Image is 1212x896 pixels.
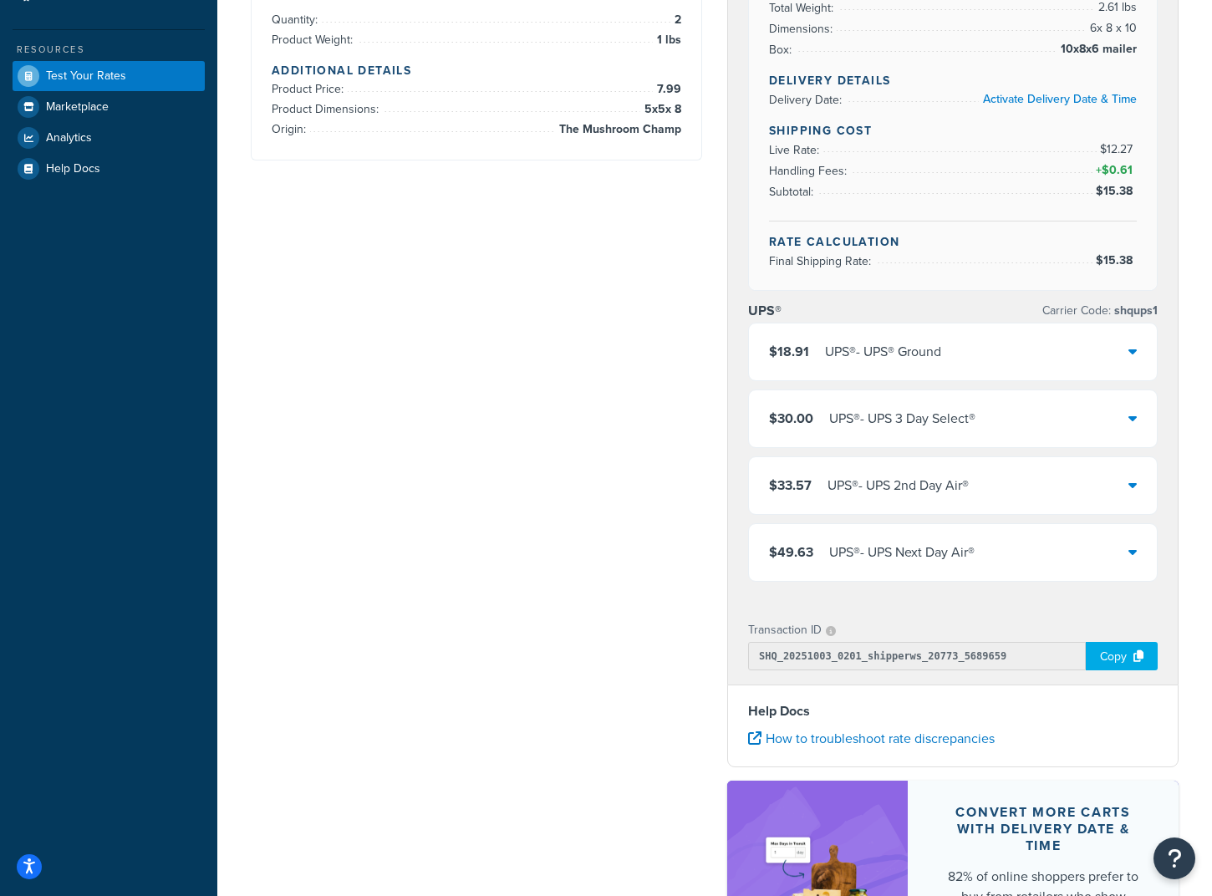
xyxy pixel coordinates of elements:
[272,11,322,28] span: Quantity:
[272,120,310,138] span: Origin:
[769,162,851,180] span: Handling Fees:
[1111,302,1158,319] span: shqups1
[769,183,817,201] span: Subtotal:
[769,342,809,361] span: $18.91
[769,122,1137,140] h4: Shipping Cost
[13,154,205,184] a: Help Docs
[272,31,357,48] span: Product Weight:
[13,123,205,153] a: Analytics
[272,100,383,118] span: Product Dimensions:
[769,91,846,109] span: Delivery Date:
[1086,642,1158,670] div: Copy
[748,701,1158,721] h4: Help Docs
[769,252,875,270] span: Final Shipping Rate:
[769,20,837,38] span: Dimensions:
[46,69,126,84] span: Test Your Rates
[769,476,812,495] span: $33.57
[829,541,975,564] div: UPS® - UPS Next Day Air®
[769,542,813,562] span: $49.63
[1042,299,1158,323] p: Carrier Code:
[983,90,1137,108] a: Activate Delivery Date & Time
[13,61,205,91] a: Test Your Rates
[748,619,822,642] p: Transaction ID
[769,72,1137,89] h4: Delivery Details
[653,79,681,99] span: 7.99
[769,233,1137,251] h4: Rate Calculation
[46,131,92,145] span: Analytics
[1096,182,1137,200] span: $15.38
[1086,18,1137,38] span: 6 x 8 x 10
[1057,39,1137,59] span: 10x8x6 mailer
[829,407,975,430] div: UPS® - UPS 3 Day Select®
[769,409,813,428] span: $30.00
[46,100,109,115] span: Marketplace
[769,141,823,159] span: Live Rate:
[1096,252,1137,269] span: $15.38
[748,303,782,319] h3: UPS®
[555,120,681,140] span: The Mushroom Champ
[1092,160,1137,181] span: +
[640,99,681,120] span: 5 x 5 x 8
[46,162,100,176] span: Help Docs
[825,340,941,364] div: UPS® - UPS® Ground
[1153,837,1195,879] button: Open Resource Center
[1102,161,1137,179] span: $0.61
[13,43,205,57] div: Resources
[769,41,796,59] span: Box:
[670,10,681,30] span: 2
[748,729,995,748] a: How to troubleshoot rate discrepancies
[948,804,1138,854] div: Convert more carts with delivery date & time
[272,62,681,79] h4: Additional Details
[13,92,205,122] a: Marketplace
[828,474,969,497] div: UPS® - UPS 2nd Day Air®
[653,30,681,50] span: 1 lbs
[272,80,348,98] span: Product Price:
[1100,140,1137,158] span: $12.27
